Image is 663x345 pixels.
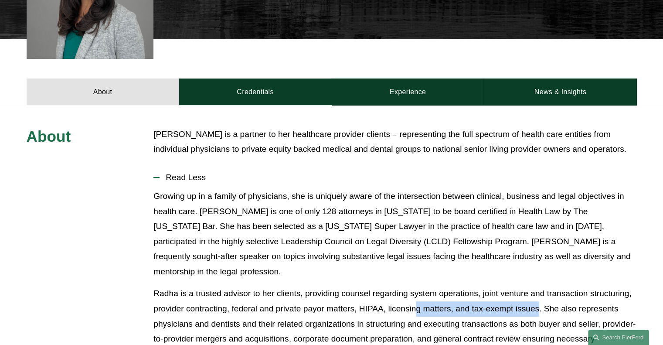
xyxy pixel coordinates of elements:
[27,79,179,105] a: About
[588,330,649,345] a: Search this site
[153,166,636,189] button: Read Less
[332,79,484,105] a: Experience
[27,128,71,145] span: About
[153,189,636,279] p: Growing up in a family of physicians, she is uniquely aware of the intersection between clinical,...
[153,127,636,157] p: [PERSON_NAME] is a partner to her healthcare provider clients – representing the full spectrum of...
[160,173,636,182] span: Read Less
[484,79,636,105] a: News & Insights
[179,79,332,105] a: Credentials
